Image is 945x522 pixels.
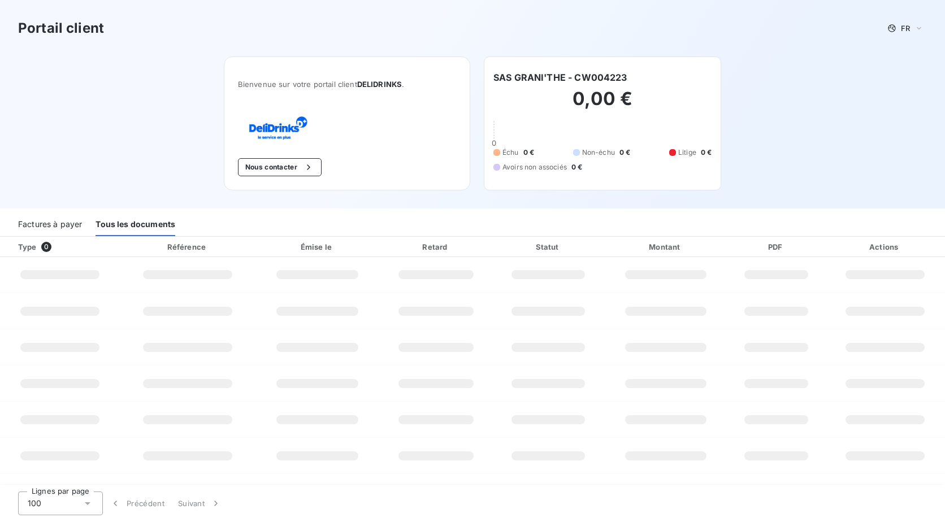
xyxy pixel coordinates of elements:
div: Retard [382,241,491,253]
span: Non-échu [582,147,615,158]
span: 0 € [701,147,712,158]
span: 0 [492,138,496,147]
h6: SAS GRANI'THE - CW004223 [493,71,627,84]
span: 0 [41,242,51,252]
span: Avoirs non associés [502,162,567,172]
span: Bienvenue sur votre portail client . [238,80,456,89]
button: Suivant [171,491,228,515]
div: PDF [730,241,822,253]
span: DELIDRINKS [357,80,402,89]
div: Tous les documents [96,212,175,236]
span: Litige [678,147,696,158]
button: Nous contacter [238,158,322,176]
div: Type [11,241,118,253]
button: Précédent [103,491,171,515]
span: 100 [28,498,41,509]
div: Factures à payer [18,212,82,236]
div: Émise le [258,241,377,253]
div: Actions [827,241,943,253]
span: FR [901,24,910,33]
h2: 0,00 € [493,88,712,121]
span: 0 € [523,147,534,158]
div: Référence [167,242,206,251]
span: 0 € [571,162,582,172]
div: Montant [606,241,725,253]
h3: Portail client [18,18,104,38]
div: Statut [495,241,602,253]
img: Company logo [238,116,310,140]
span: Échu [502,147,519,158]
span: 0 € [619,147,630,158]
